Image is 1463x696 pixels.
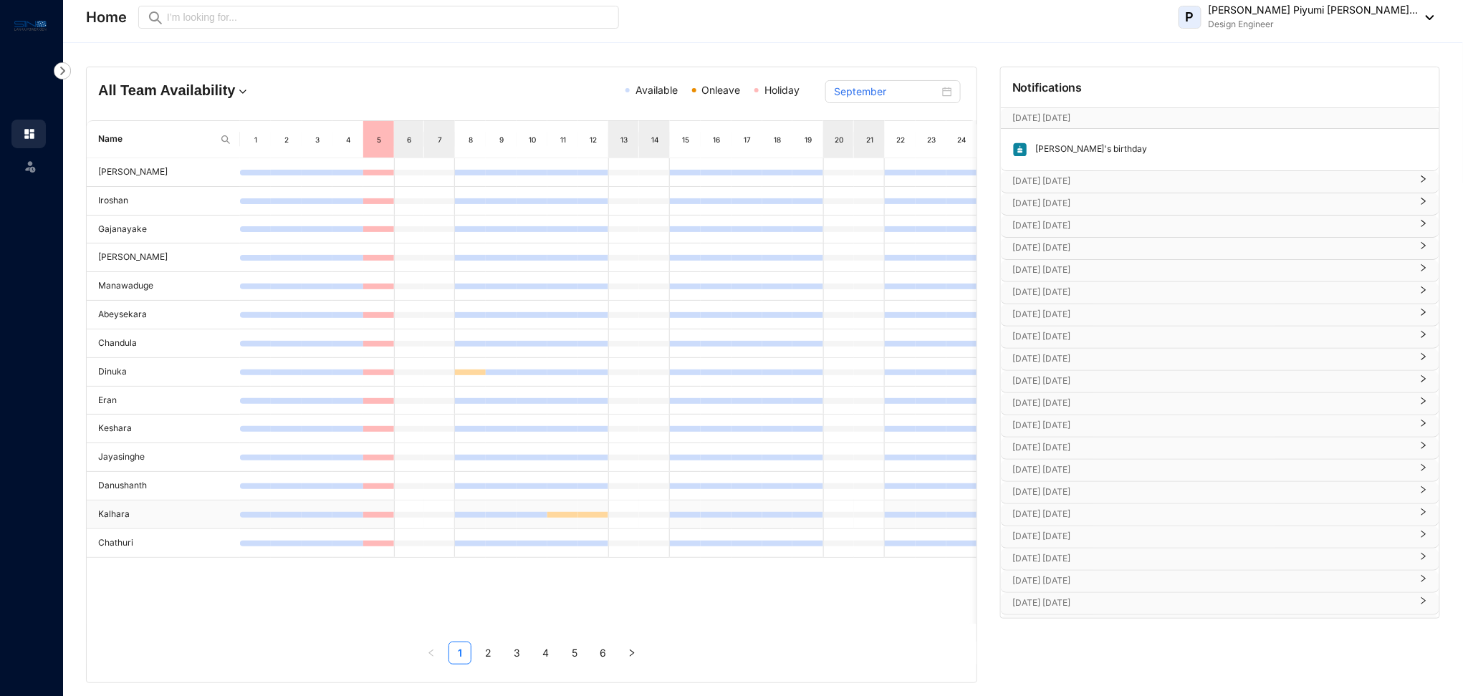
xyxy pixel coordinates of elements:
p: [DATE] [DATE] [1012,285,1411,299]
li: 6 [592,642,615,664]
div: [DATE] [DATE] [1001,460,1439,481]
span: right [1419,602,1428,605]
p: Design Engineer [1209,17,1419,32]
div: 20 [833,132,845,147]
a: 3 [507,642,528,664]
span: right [628,649,636,657]
span: right [1419,380,1428,383]
td: Chandula [87,329,240,358]
div: [DATE] [DATE] [1001,349,1439,370]
div: 2 [281,132,293,147]
div: 7 [434,132,446,147]
div: [DATE] [DATE] [1001,571,1439,592]
div: [DATE] [DATE] [1001,482,1439,503]
a: 1 [449,642,471,664]
td: Eran [87,387,240,415]
td: Gajanayake [87,216,240,244]
li: 4 [534,642,557,664]
div: 4 [342,132,355,147]
div: 3 [312,132,324,147]
div: [DATE] [DATE] [1001,193,1439,215]
td: [PERSON_NAME] [87,243,240,272]
div: [DATE] [DATE] [1001,438,1439,459]
span: P [1186,11,1194,24]
li: Next Page [620,642,643,664]
p: [DATE] [DATE] [1012,396,1411,410]
input: I’m looking for... [167,9,610,25]
img: leave-unselected.2934df6273408c3f84d9.svg [23,159,37,173]
span: right [1419,536,1428,538]
div: 22 [895,132,907,147]
span: left [427,649,436,657]
div: [DATE] [DATE][DATE] [1001,108,1439,128]
p: [DATE] [DATE] [1012,307,1411,322]
div: [DATE] [DATE] [1001,526,1439,548]
span: right [1419,447,1428,450]
div: 18 [772,132,784,147]
div: 10 [527,132,539,147]
div: [DATE] [DATE] [1001,593,1439,614]
div: [DATE] [DATE] [1001,304,1439,326]
span: right [1419,358,1428,361]
div: [DATE] [DATE] [1001,282,1439,304]
div: [DATE] [DATE] [1001,171,1439,193]
div: 16 [711,132,723,147]
li: 3 [506,642,529,664]
span: right [1419,513,1428,516]
li: Home [11,120,46,148]
div: 11 [557,132,570,147]
div: 5 [373,132,385,147]
span: Available [635,84,678,96]
td: Iroshan [87,187,240,216]
p: [DATE] [DATE] [1012,529,1411,543]
div: 6 [403,132,415,147]
input: Select month [834,84,939,100]
td: Manawaduge [87,272,240,301]
td: Abeysekara [87,301,240,329]
span: right [1419,269,1428,272]
img: birthday.63217d55a54455b51415ef6ca9a78895.svg [1012,142,1028,158]
p: [DATE] [DATE] [1012,418,1411,432]
div: [DATE] [DATE] [1001,371,1439,392]
div: 15 [680,132,692,147]
div: [DATE] [DATE] [1001,260,1439,281]
p: [PERSON_NAME]'s birthday [1028,142,1148,158]
p: [DATE] [DATE] [1012,574,1411,588]
span: right [1419,314,1428,316]
div: 13 [618,132,630,147]
img: search.8ce656024d3affaeffe32e5b30621cb7.svg [220,134,231,145]
img: home.c6720e0a13eba0172344.svg [23,127,36,140]
div: 8 [465,132,477,147]
a: 2 [478,642,499,664]
span: right [1419,203,1428,206]
li: Previous Page [420,642,443,664]
p: [DATE] [DATE] [1012,507,1411,521]
li: 2 [477,642,500,664]
p: [DATE] [DATE] [1012,463,1411,477]
h4: All Team Availability [98,80,386,100]
img: logo [14,17,47,34]
div: 12 [587,132,600,147]
div: [DATE] [DATE] [1001,548,1439,570]
div: 23 [926,132,938,147]
p: [PERSON_NAME] Piyumi [PERSON_NAME]... [1209,3,1419,17]
div: [DATE] [DATE] [1001,393,1439,415]
a: 5 [564,642,585,664]
p: Notifications [1012,79,1083,96]
span: Holiday [764,84,800,96]
div: 14 [649,132,661,147]
button: right [620,642,643,664]
div: [DATE] [DATE] [1001,238,1439,259]
img: dropdown-black.8e83cc76930a90b1a4fdb6d089b7bf3a.svg [1419,15,1434,20]
p: [DATE] [DATE] [1012,440,1411,455]
td: Danushanth [87,472,240,501]
span: right [1419,291,1428,294]
div: [DATE] [DATE] [1001,615,1439,637]
td: Jayasinghe [87,443,240,472]
div: [DATE] [DATE] [1001,216,1439,237]
td: [PERSON_NAME] [87,158,240,187]
div: [DATE] [DATE] [1001,504,1439,526]
span: right [1419,247,1428,250]
p: [DATE] [DATE] [1012,329,1411,344]
td: Chathuri [87,529,240,558]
